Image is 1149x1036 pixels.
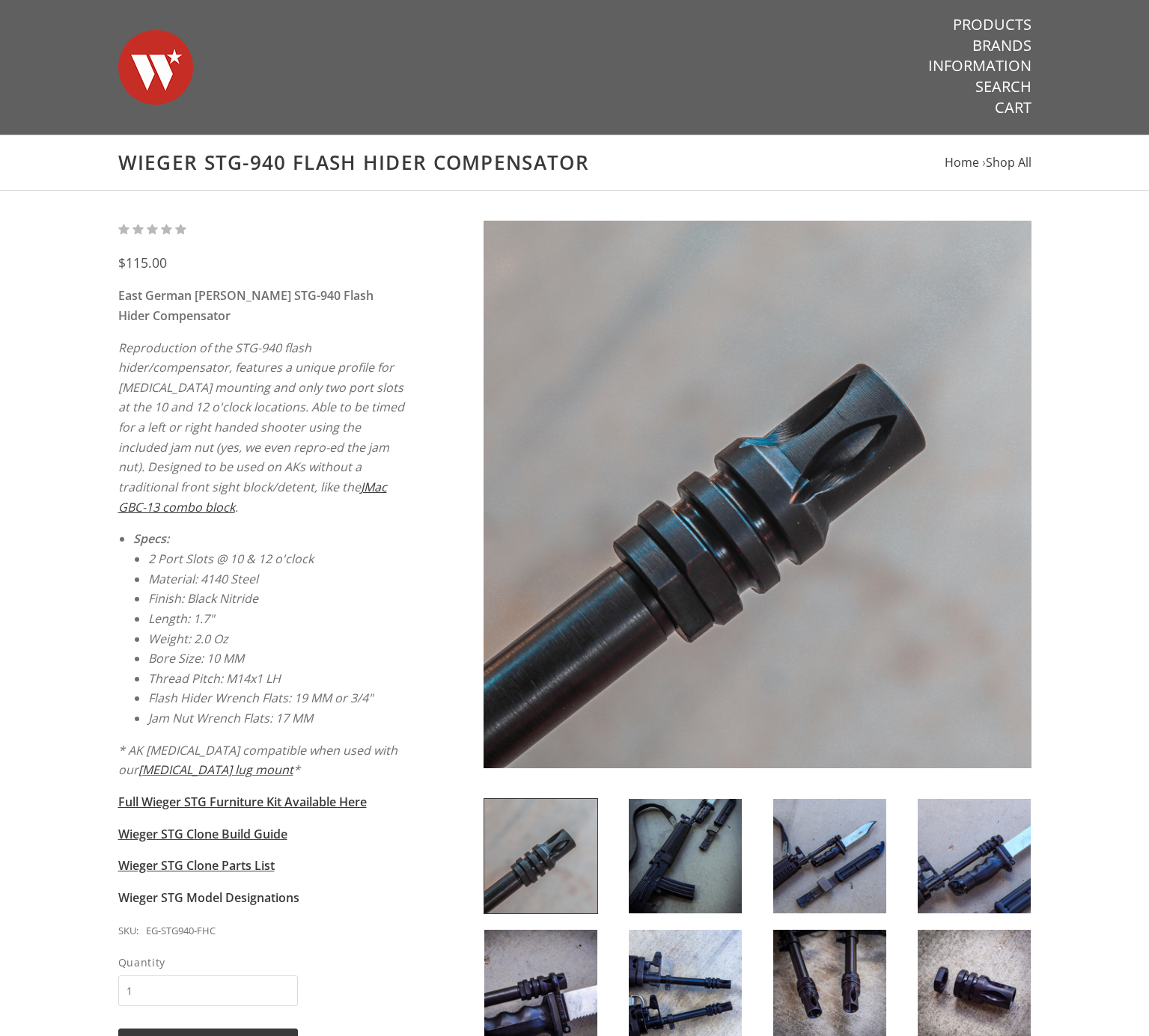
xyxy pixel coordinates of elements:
em: Flash Hider Wrench Flats: 19 MM or 3/4" [148,690,373,706]
em: . Designed to be used on AKs without a traditional front sight block/detent, like the . [118,459,387,515]
a: Wieger STG Clone Parts List [118,857,275,874]
em: Weight: 2.0 Oz [148,631,228,647]
a: Cart [995,98,1031,117]
em: Material: 4140 Steel [148,571,258,587]
a: Brands [972,36,1031,55]
a: Shop All [986,154,1031,171]
em: Finish: Black Nitride [148,590,258,607]
img: Wieger STG-940 Flash Hider Compensator [484,799,597,913]
span: Quantity [118,954,298,971]
em: Reproduction of the STG-940 flash hider/compensator, features a unique profile for [MEDICAL_DATA]... [118,340,404,476]
a: Home [945,154,979,171]
a: Wieger STG Clone Build Guide [118,826,287,842]
em: Thread Pitch: M14x1 LH [148,670,281,687]
strong: East German [PERSON_NAME] STG-940 Flash Hider Compensator [118,287,374,324]
input: Quantity [118,975,298,1006]
img: Warsaw Wood Co. [118,15,193,120]
a: Search [975,77,1031,96]
a: [MEDICAL_DATA] lug mount [138,761,293,778]
a: Information [928,56,1031,76]
a: Wieger STG Model Designations [118,889,299,906]
h1: Wieger STG-940 Flash Hider Compensator [118,150,1031,175]
a: JMac GBC-13 combo block [118,479,387,515]
em: 2 Port Slots @ 10 & 12 o'clock [148,551,314,567]
li: › [982,153,1031,173]
div: SKU: [118,923,138,940]
img: Wieger STG-940 Flash Hider Compensator [773,799,886,913]
em: Bore Size: 10 MM [148,650,244,666]
img: Wieger STG-940 Flash Hider Compensator [484,221,1031,768]
em: Length: 1.7" [148,610,214,627]
em: Specs: [133,530,169,547]
em: Jam Nut Wrench Flats: 17 MM [148,710,313,726]
img: Wieger STG-940 Flash Hider Compensator [629,799,742,913]
a: Full Wieger STG Furniture Kit Available Here [118,794,367,810]
a: Products [953,15,1031,34]
img: Wieger STG-940 Flash Hider Compensator [918,799,1031,913]
div: EG-STG940-FHC [146,923,216,940]
span: $115.00 [118,254,167,272]
em: * AK [MEDICAL_DATA] compatible when used with our * [118,742,397,779]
